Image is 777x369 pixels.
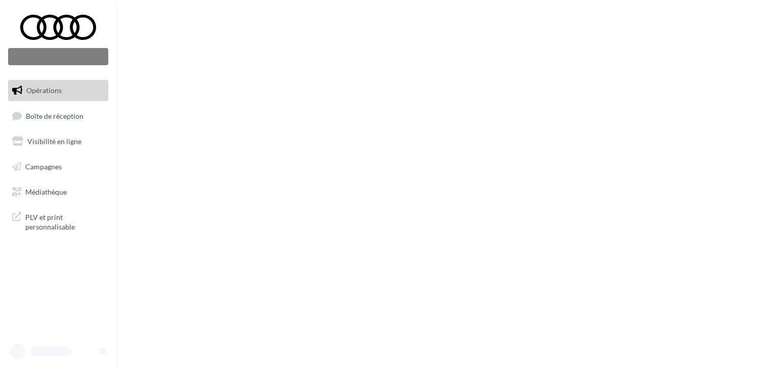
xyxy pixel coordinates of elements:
[6,105,110,127] a: Boîte de réception
[8,48,108,65] div: Nouvelle campagne
[6,80,110,101] a: Opérations
[26,86,62,95] span: Opérations
[25,162,62,171] span: Campagnes
[6,131,110,152] a: Visibilité en ligne
[26,111,83,120] span: Boîte de réception
[27,137,81,146] span: Visibilité en ligne
[6,181,110,203] a: Médiathèque
[25,210,104,232] span: PLV et print personnalisable
[6,206,110,236] a: PLV et print personnalisable
[6,156,110,177] a: Campagnes
[25,187,67,196] span: Médiathèque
